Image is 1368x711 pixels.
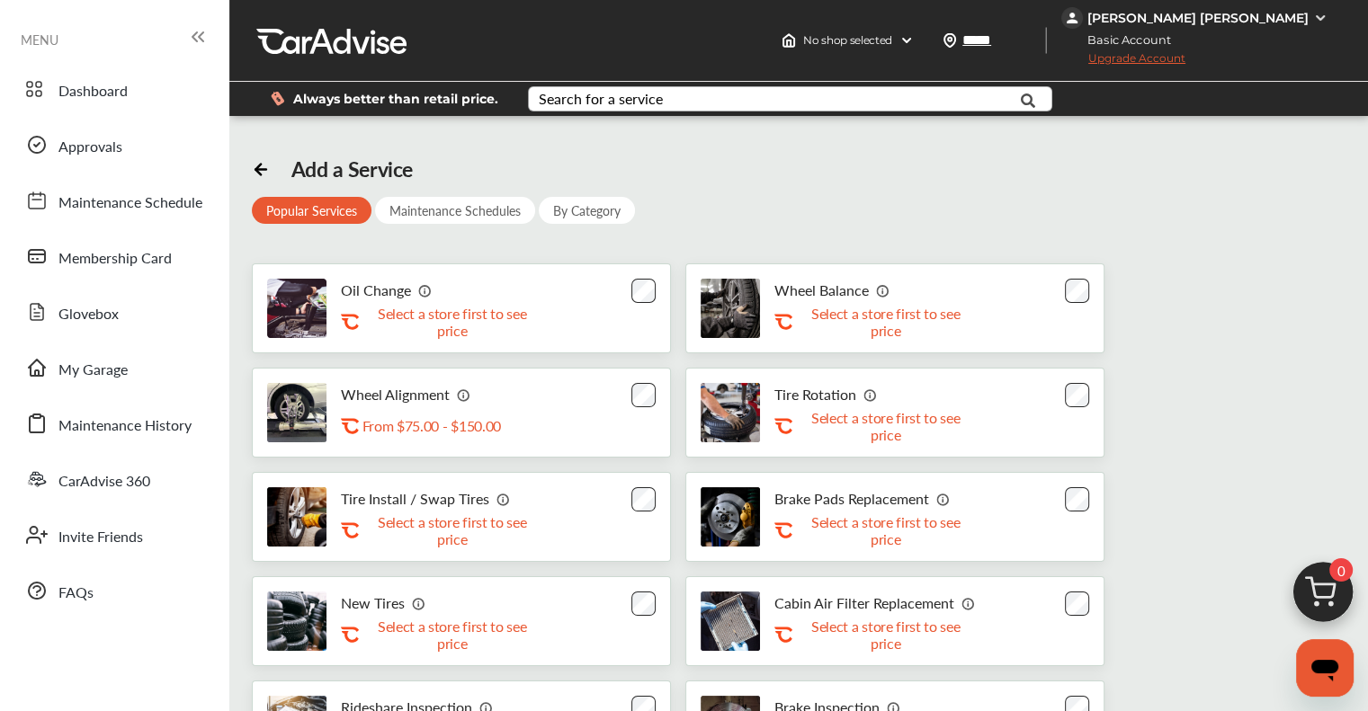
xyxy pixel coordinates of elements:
img: dollor_label_vector.a70140d1.svg [271,91,284,106]
p: Tire Install / Swap Tires [341,490,489,507]
img: info_icon_vector.svg [412,596,426,610]
img: info_icon_vector.svg [496,492,511,506]
span: No shop selected [803,33,892,48]
span: 0 [1329,558,1353,582]
a: Maintenance Schedule [16,177,211,224]
span: Dashboard [58,80,128,103]
p: Cabin Air Filter Replacement [774,594,954,611]
div: By Category [539,197,635,224]
a: CarAdvise 360 [16,456,211,502]
p: Select a store first to see price [796,305,976,339]
div: Search for a service [539,92,663,106]
img: info_icon_vector.svg [863,387,878,402]
p: Wheel Alignment [341,386,450,403]
a: Invite Friends [16,511,211,558]
img: wheel-alignment-thumb.jpg [267,383,326,442]
p: Select a store first to see price [796,618,976,652]
a: FAQs [16,567,211,614]
span: Glovebox [58,303,119,326]
span: Basic Account [1063,31,1185,49]
img: header-divider.bc55588e.svg [1045,27,1047,54]
img: info_icon_vector.svg [457,387,471,402]
img: tire-rotation-thumb.jpg [701,383,760,442]
img: cabin-air-filter-replacement-thumb.jpg [701,591,760,651]
span: Maintenance History [58,414,192,438]
div: [PERSON_NAME] [PERSON_NAME] [1087,10,1309,26]
a: Glovebox [16,289,211,335]
a: Approvals [16,121,211,168]
span: Always better than retail price. [293,93,498,105]
p: From $75.00 - $150.00 [362,417,501,434]
span: Approvals [58,136,122,159]
p: Brake Pads Replacement [774,490,929,507]
p: Select a store first to see price [796,409,976,443]
p: Select a store first to see price [362,305,542,339]
p: Select a store first to see price [362,513,542,547]
p: Wheel Balance [774,281,869,298]
a: My Garage [16,344,211,391]
img: jVpblrzwTbfkPYzPPzSLxeg0AAAAASUVORK5CYII= [1061,7,1083,29]
span: My Garage [58,359,128,382]
img: brake-pads-replacement-thumb.jpg [701,487,760,547]
span: CarAdvise 360 [58,470,150,493]
span: Membership Card [58,247,172,271]
img: tire-wheel-balance-thumb.jpg [701,279,760,338]
p: New Tires [341,594,405,611]
div: Add a Service [291,156,413,182]
div: Maintenance Schedules [375,197,535,224]
iframe: Button to launch messaging window [1296,639,1354,697]
img: info_icon_vector.svg [936,492,951,506]
img: info_icon_vector.svg [876,283,890,298]
span: Upgrade Account [1061,51,1185,74]
span: Maintenance Schedule [58,191,202,215]
img: location_vector.a44bc228.svg [943,33,957,48]
p: Tire Rotation [774,386,856,403]
img: info_icon_vector.svg [418,283,433,298]
img: header-down-arrow.9dd2ce7d.svg [899,33,914,48]
img: tire-install-swap-tires-thumb.jpg [267,487,326,547]
a: Dashboard [16,66,211,112]
p: Select a store first to see price [796,513,976,547]
span: Invite Friends [58,526,143,549]
p: Oil Change [341,281,411,298]
span: FAQs [58,582,94,605]
img: oil-change-thumb.jpg [267,279,326,338]
img: new-tires-thumb.jpg [267,591,326,651]
div: Popular Services [252,197,371,224]
img: cart_icon.3d0951e8.svg [1280,554,1366,640]
img: info_icon_vector.svg [961,596,976,610]
img: WGsFRI8htEPBVLJbROoPRyZpYNWhNONpIPPETTm6eUC0GeLEiAAAAAElFTkSuQmCC [1313,11,1328,25]
p: Select a store first to see price [362,618,542,652]
img: header-home-logo.8d720a4f.svg [782,33,796,48]
a: Membership Card [16,233,211,280]
a: Maintenance History [16,400,211,447]
span: MENU [21,32,58,47]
